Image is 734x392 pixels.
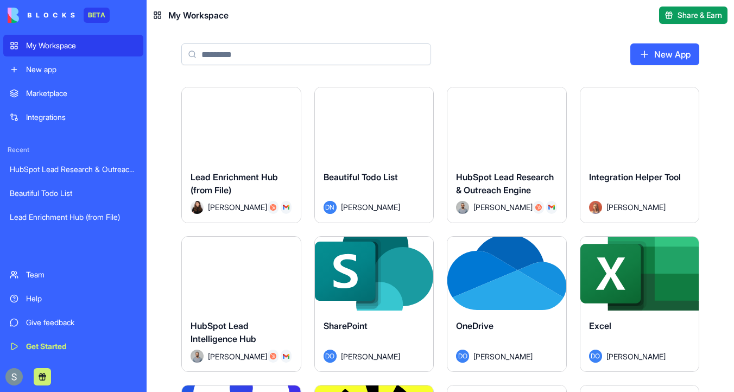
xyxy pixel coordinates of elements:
span: Integration Helper Tool [589,172,681,182]
a: Marketplace [3,83,143,104]
img: ACg8ocKnDTHbS00rqwWSHQfXf8ia04QnQtz5EDX_Ef5UNrjqV-k=s96-c [5,368,23,385]
span: DO [324,350,337,363]
span: [PERSON_NAME] [606,351,666,362]
span: [PERSON_NAME] [341,201,400,213]
div: Team [26,269,137,280]
a: SharePointDO[PERSON_NAME] [314,236,434,372]
div: My Workspace [26,40,137,51]
a: Help [3,288,143,309]
span: [PERSON_NAME] [208,201,259,213]
a: HubSpot Lead Intelligence HubAvatar[PERSON_NAME] [181,236,301,372]
a: New App [630,43,699,65]
span: HubSpot Lead Research & Outreach Engine [456,172,554,195]
a: Team [3,264,143,286]
div: Get Started [26,341,137,352]
img: Avatar [589,201,602,214]
span: HubSpot Lead Intelligence Hub [191,320,256,344]
a: Beautiful Todo ListDN[PERSON_NAME] [314,87,434,223]
img: Hubspot_zz4hgj.svg [270,353,276,359]
a: OneDriveDO[PERSON_NAME] [447,236,567,372]
span: [PERSON_NAME] [473,201,524,213]
span: SharePoint [324,320,368,331]
span: Share & Earn [678,10,722,21]
span: DO [589,350,602,363]
a: Integrations [3,106,143,128]
button: Share & Earn [659,7,727,24]
a: New app [3,59,143,80]
div: HubSpot Lead Research & Outreach Engine [10,164,137,175]
img: Hubspot_zz4hgj.svg [270,204,276,211]
div: Give feedback [26,317,137,328]
img: Gmail_trouth.svg [548,204,555,211]
a: Give feedback [3,312,143,333]
div: Lead Enrichment Hub (from File) [10,212,137,223]
a: Get Started [3,336,143,357]
img: Avatar [456,201,469,214]
img: Gmail_trouth.svg [283,204,289,211]
a: My Workspace [3,35,143,56]
span: DO [456,350,469,363]
span: OneDrive [456,320,493,331]
div: New app [26,64,137,75]
span: [PERSON_NAME] [341,351,400,362]
span: My Workspace [168,9,229,22]
span: Beautiful Todo List [324,172,398,182]
a: HubSpot Lead Research & Outreach EngineAvatar[PERSON_NAME] [447,87,567,223]
span: Recent [3,146,143,154]
a: Lead Enrichment Hub (from File)Avatar[PERSON_NAME] [181,87,301,223]
a: Lead Enrichment Hub (from File) [3,206,143,228]
a: Integration Helper ToolAvatar[PERSON_NAME] [580,87,700,223]
img: Hubspot_zz4hgj.svg [535,204,542,211]
img: Gmail_trouth.svg [283,353,289,359]
a: BETA [8,8,110,23]
span: [PERSON_NAME] [606,201,666,213]
a: ExcelDO[PERSON_NAME] [580,236,700,372]
div: BETA [84,8,110,23]
div: Help [26,293,137,304]
span: [PERSON_NAME] [473,351,533,362]
span: DN [324,201,337,214]
a: HubSpot Lead Research & Outreach Engine [3,159,143,180]
a: Beautiful Todo List [3,182,143,204]
img: Avatar [191,350,204,363]
span: [PERSON_NAME] [208,351,259,362]
div: Integrations [26,112,137,123]
div: Beautiful Todo List [10,188,137,199]
img: logo [8,8,75,23]
span: Lead Enrichment Hub (from File) [191,172,278,195]
span: Excel [589,320,611,331]
div: Marketplace [26,88,137,99]
img: Avatar [191,201,204,214]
